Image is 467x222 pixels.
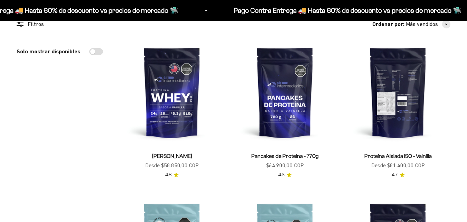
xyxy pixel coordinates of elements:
div: Filtros [17,20,103,29]
a: Proteína Aislada ISO - Vainilla [364,153,432,159]
a: [PERSON_NAME] [152,153,192,159]
button: Más vendidos [406,20,450,29]
p: Pago Contra Entrega 🚚 Hasta 60% de descuento vs precios de mercado 🛸 [232,5,459,16]
a: Pancakes de Proteína - 770g [251,153,319,159]
a: 4.84.8 de 5.0 estrellas [165,171,179,179]
a: 4.34.3 de 5.0 estrellas [278,171,292,179]
span: 4.3 [278,171,284,179]
sale-price: Desde $81.400,00 COP [371,161,425,170]
label: Solo mostrar disponibles [17,47,80,56]
span: Más vendidos [406,20,438,29]
a: 4.74.7 de 5.0 estrellas [392,171,405,179]
img: Proteína Aislada ISO - Vainilla [346,40,450,145]
span: 4.7 [392,171,398,179]
span: 4.8 [165,171,171,179]
sale-price: $64.900,00 COP [266,161,304,170]
span: Ordenar por: [372,20,404,29]
sale-price: Desde $58.850,00 COP [145,161,199,170]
